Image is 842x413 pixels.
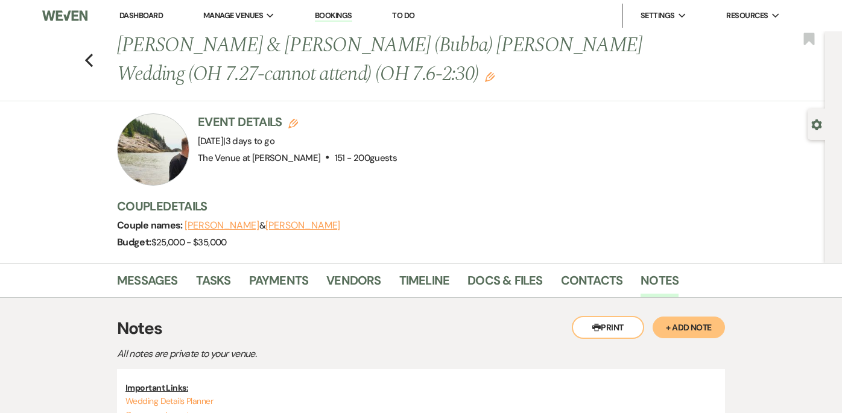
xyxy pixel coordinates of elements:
a: Messages [117,271,178,297]
button: Print [572,316,644,339]
span: Couple names: [117,219,185,232]
a: To Do [392,10,414,20]
button: [PERSON_NAME] [185,221,259,230]
a: Vendors [326,271,381,297]
a: Payments [249,271,309,297]
button: Edit [485,71,495,82]
h1: [PERSON_NAME] & [PERSON_NAME] (Bubba) [PERSON_NAME] Wedding (OH 7.27-cannot attend) (OH 7.6-2:30) [117,31,657,89]
a: Bookings [315,10,352,22]
img: Weven Logo [42,3,87,28]
span: | [223,135,274,147]
span: Settings [641,10,675,22]
button: + Add Note [653,317,725,338]
a: Timeline [399,271,450,297]
a: Tasks [196,271,231,297]
a: Docs & Files [467,271,542,297]
h3: Notes [117,316,725,341]
a: Dashboard [119,10,163,20]
span: & [185,219,340,232]
span: Resources [726,10,768,22]
span: 151 - 200 guests [335,152,397,164]
a: Notes [641,271,679,297]
a: Contacts [561,271,623,297]
span: Manage Venues [203,10,263,22]
p: All notes are private to your venue. [117,346,539,362]
h3: Couple Details [117,198,793,215]
a: Wedding Details Planner [125,396,213,406]
h3: Event Details [198,113,397,130]
span: Budget: [117,236,151,248]
span: [DATE] [198,135,274,147]
span: 3 days to go [226,135,274,147]
u: Important Links: [125,382,188,393]
span: $25,000 - $35,000 [151,236,227,248]
span: The Venue at [PERSON_NAME] [198,152,320,164]
button: [PERSON_NAME] [265,221,340,230]
button: Open lead details [811,118,822,130]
